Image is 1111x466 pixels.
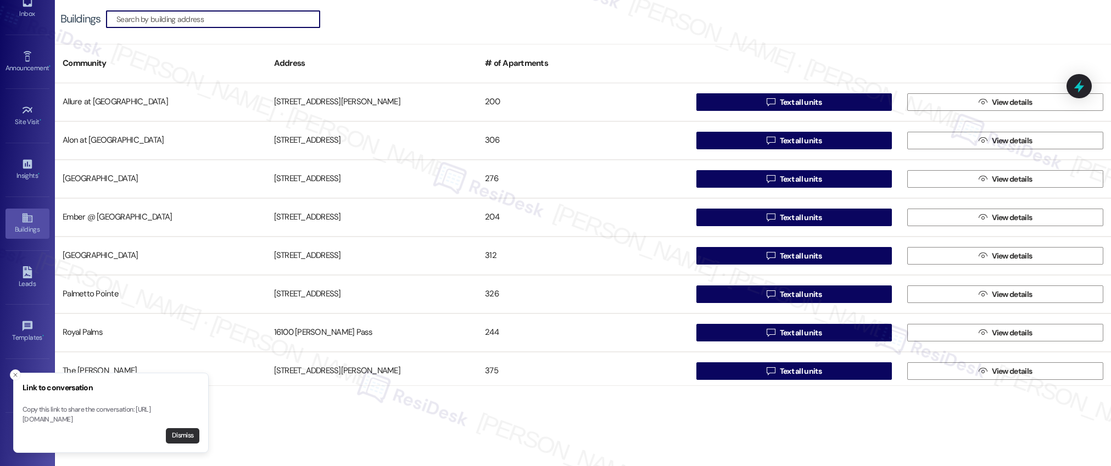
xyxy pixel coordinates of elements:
[767,367,775,375] i: 
[979,290,987,299] i: 
[979,98,987,106] i: 
[55,168,266,190] div: [GEOGRAPHIC_DATA]
[266,360,478,382] div: [STREET_ADDRESS][PERSON_NAME]
[266,283,478,305] div: [STREET_ADDRESS]
[780,366,822,377] span: Text all units
[42,332,44,340] span: •
[979,251,987,260] i: 
[477,360,689,382] div: 375
[266,322,478,344] div: 16100 [PERSON_NAME] Pass
[477,283,689,305] div: 326
[992,366,1032,377] span: View details
[116,12,320,27] input: Search by building address
[992,97,1032,108] span: View details
[5,317,49,346] a: Templates •
[477,322,689,344] div: 244
[38,170,40,178] span: •
[767,175,775,183] i: 
[780,173,822,185] span: Text all units
[907,170,1103,188] button: View details
[266,50,478,77] div: Address
[696,170,892,188] button: Text all units
[477,168,689,190] div: 276
[55,130,266,151] div: Alon at [GEOGRAPHIC_DATA]
[266,206,478,228] div: [STREET_ADDRESS]
[992,135,1032,147] span: View details
[979,175,987,183] i: 
[907,285,1103,303] button: View details
[55,91,266,113] div: Allure at [GEOGRAPHIC_DATA]
[780,212,822,223] span: Text all units
[696,285,892,303] button: Text all units
[60,13,101,25] div: Buildings
[907,324,1103,341] button: View details
[40,116,41,124] span: •
[767,328,775,337] i: 
[780,250,822,262] span: Text all units
[907,132,1103,149] button: View details
[767,136,775,145] i: 
[992,250,1032,262] span: View details
[696,362,892,380] button: Text all units
[696,247,892,265] button: Text all units
[55,245,266,267] div: [GEOGRAPHIC_DATA]
[780,289,822,300] span: Text all units
[266,245,478,267] div: [STREET_ADDRESS]
[907,247,1103,265] button: View details
[767,98,775,106] i: 
[696,93,892,111] button: Text all units
[10,369,21,380] button: Close toast
[992,173,1032,185] span: View details
[23,405,199,424] p: Copy this link to share the conversation: [URL][DOMAIN_NAME]
[55,360,266,382] div: The [PERSON_NAME]
[696,132,892,149] button: Text all units
[992,212,1032,223] span: View details
[5,263,49,293] a: Leads
[5,424,49,454] a: Support
[49,63,51,70] span: •
[5,155,49,184] a: Insights •
[979,328,987,337] i: 
[5,101,49,131] a: Site Visit •
[55,50,266,77] div: Community
[767,290,775,299] i: 
[696,324,892,341] button: Text all units
[907,209,1103,226] button: View details
[907,362,1103,380] button: View details
[979,367,987,375] i: 
[780,327,822,339] span: Text all units
[5,370,49,400] a: Account
[477,206,689,228] div: 204
[477,50,689,77] div: # of Apartments
[907,93,1103,111] button: View details
[992,327,1032,339] span: View details
[55,322,266,344] div: Royal Palms
[266,130,478,151] div: [STREET_ADDRESS]
[992,289,1032,300] span: View details
[767,213,775,222] i: 
[767,251,775,260] i: 
[477,91,689,113] div: 200
[979,213,987,222] i: 
[166,428,199,443] button: Dismiss
[266,91,478,113] div: [STREET_ADDRESS][PERSON_NAME]
[979,136,987,145] i: 
[477,130,689,151] div: 306
[266,168,478,190] div: [STREET_ADDRESS]
[23,382,199,394] h3: Link to conversation
[696,209,892,226] button: Text all units
[780,135,822,147] span: Text all units
[55,206,266,228] div: Ember @ [GEOGRAPHIC_DATA]
[5,209,49,238] a: Buildings
[477,245,689,267] div: 312
[780,97,822,108] span: Text all units
[55,283,266,305] div: Palmetto Pointe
